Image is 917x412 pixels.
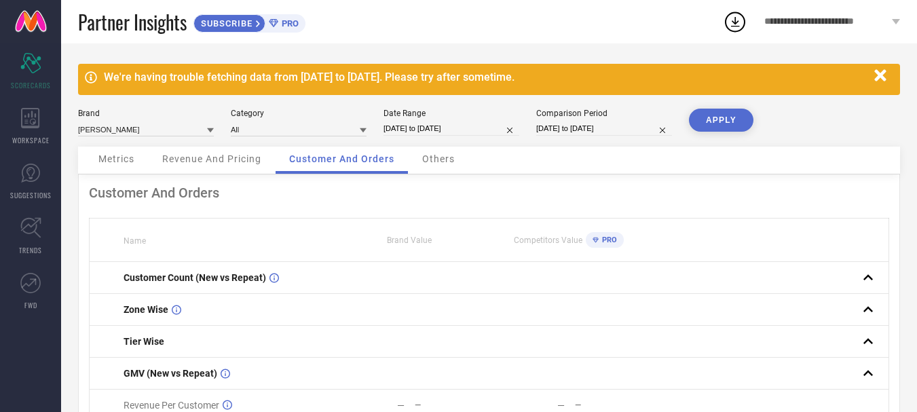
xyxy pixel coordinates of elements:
[397,400,405,411] div: —
[383,109,519,118] div: Date Range
[10,190,52,200] span: SUGGESTIONS
[19,245,42,255] span: TRENDS
[289,153,394,164] span: Customer And Orders
[124,236,146,246] span: Name
[387,236,432,245] span: Brand Value
[689,109,753,132] button: APPLY
[194,18,256,29] span: SUBSCRIBE
[12,135,50,145] span: WORKSPACE
[536,121,672,136] input: Select comparison period
[89,185,889,201] div: Customer And Orders
[124,304,168,315] span: Zone Wise
[98,153,134,164] span: Metrics
[557,400,565,411] div: —
[162,153,261,164] span: Revenue And Pricing
[231,109,367,118] div: Category
[723,10,747,34] div: Open download list
[124,368,217,379] span: GMV (New vs Repeat)
[78,109,214,118] div: Brand
[536,109,672,118] div: Comparison Period
[193,11,305,33] a: SUBSCRIBEPRO
[78,8,187,36] span: Partner Insights
[124,400,219,411] span: Revenue Per Customer
[575,400,648,410] div: —
[11,80,51,90] span: SCORECARDS
[422,153,455,164] span: Others
[599,236,617,244] span: PRO
[415,400,488,410] div: —
[124,336,164,347] span: Tier Wise
[104,71,867,83] div: We're having trouble fetching data from [DATE] to [DATE]. Please try after sometime.
[278,18,299,29] span: PRO
[24,300,37,310] span: FWD
[514,236,582,245] span: Competitors Value
[124,272,266,283] span: Customer Count (New vs Repeat)
[383,121,519,136] input: Select date range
